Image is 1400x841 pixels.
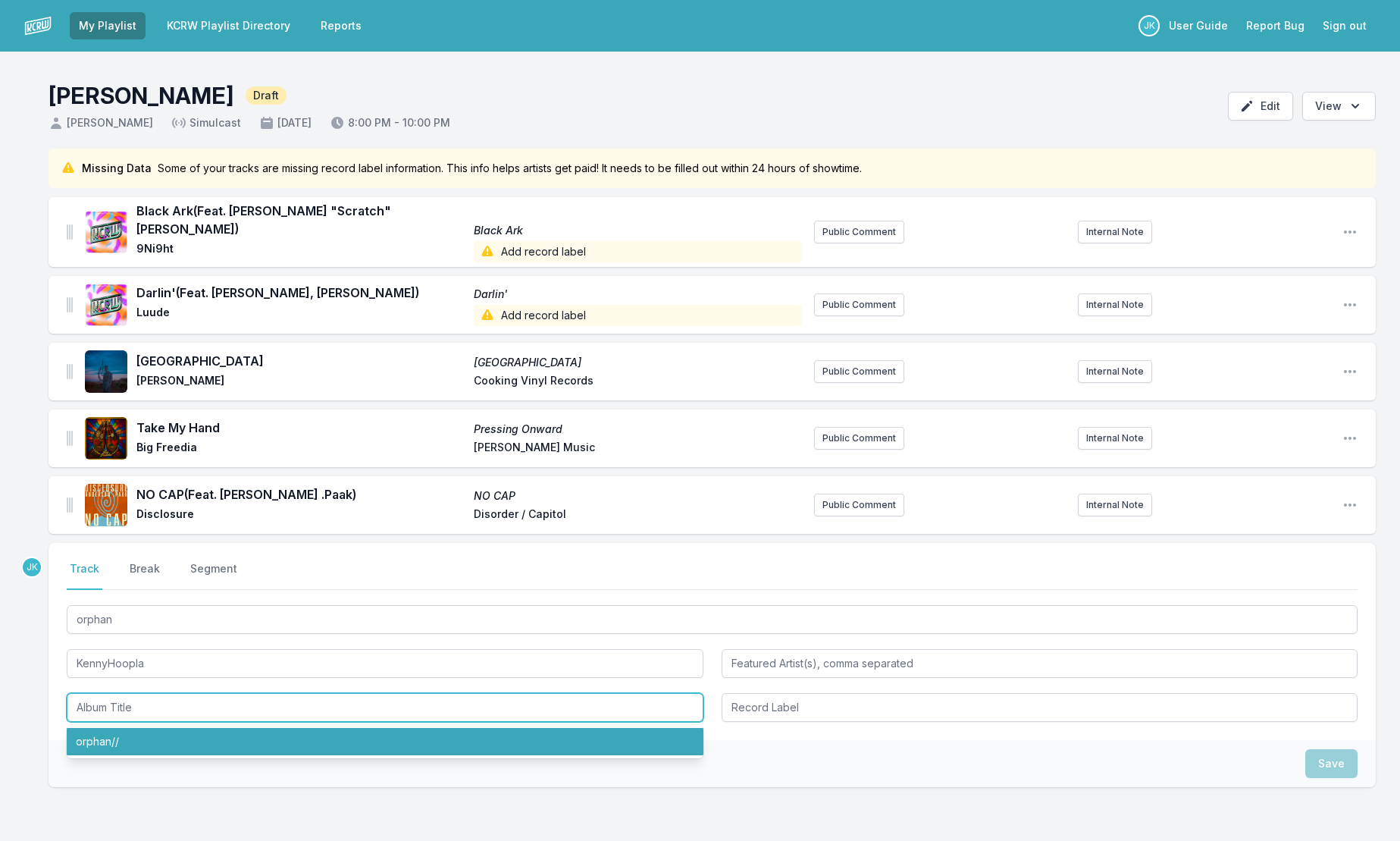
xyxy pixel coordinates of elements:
[474,440,802,458] span: [PERSON_NAME] Music
[67,649,703,678] input: Artist
[1342,224,1358,240] button: Open playlist item options
[136,202,465,238] span: Black Ark (Feat. [PERSON_NAME] "Scratch" [PERSON_NAME])
[1078,427,1152,450] button: Internal Note
[722,693,1358,722] input: Record Label
[85,211,127,253] img: Black Ark
[1342,497,1358,513] button: Open playlist item options
[49,82,233,109] h1: [PERSON_NAME]
[67,431,73,446] img: Drag Handle
[67,364,73,379] img: Drag Handle
[312,12,371,39] a: Reports
[67,497,73,513] img: Drag Handle
[82,161,152,176] span: Missing Data
[136,241,465,262] span: 9Ni9ht
[67,224,73,240] img: Drag Handle
[187,561,240,590] button: Segment
[67,605,1358,634] input: Track Title
[722,649,1358,678] input: Featured Artist(s), comma separated
[814,494,904,516] button: Public Comment
[1078,494,1152,516] button: Internal Note
[814,221,904,243] button: Public Comment
[136,284,465,302] span: Darlin' (Feat. [PERSON_NAME], [PERSON_NAME])
[814,360,904,383] button: Public Comment
[814,427,904,450] button: Public Comment
[136,485,465,504] span: NO CAP (Feat. [PERSON_NAME] .Paak)
[1305,749,1358,778] button: Save
[127,561,163,590] button: Break
[67,297,73,312] img: Drag Handle
[474,241,802,262] span: Add record label
[136,419,465,437] span: Take My Hand
[67,561,102,590] button: Track
[171,115,241,130] span: Simulcast
[21,557,42,578] p: Jason Kramer
[70,12,146,39] a: My Playlist
[67,728,703,755] li: orphan//
[85,350,127,393] img: Shaftesbury Avenue
[1342,364,1358,379] button: Open playlist item options
[474,287,802,302] span: Darlin'
[474,422,802,437] span: Pressing Onward
[1078,360,1152,383] button: Internal Note
[259,115,312,130] span: [DATE]
[330,115,450,130] span: 8:00 PM - 10:00 PM
[158,12,299,39] a: KCRW Playlist Directory
[136,440,465,458] span: Big Freedia
[24,12,52,39] img: logo-white-87cec1fa9cbef997252546196dc51331.png
[474,488,802,504] span: NO CAP
[136,373,465,391] span: [PERSON_NAME]
[1138,15,1160,36] p: Jason Kramer
[136,352,465,370] span: [GEOGRAPHIC_DATA]
[474,507,802,525] span: Disorder / Capitol
[158,161,862,176] span: Some of your tracks are missing record label information. This info helps artists get paid! It ne...
[1342,297,1358,312] button: Open playlist item options
[136,507,465,525] span: Disclosure
[67,693,703,722] input: Album Title
[1237,12,1314,39] a: Report Bug
[1342,431,1358,446] button: Open playlist item options
[1314,12,1376,39] button: Sign out
[474,305,802,326] span: Add record label
[85,284,127,326] img: Darlin'
[1228,92,1293,121] button: Edit
[49,115,153,130] span: [PERSON_NAME]
[136,305,465,326] span: Luude
[85,484,127,526] img: NO CAP
[1078,221,1152,243] button: Internal Note
[814,293,904,316] button: Public Comment
[1160,12,1237,39] a: User Guide
[246,86,287,105] span: Draft
[1078,293,1152,316] button: Internal Note
[474,373,802,391] span: Cooking Vinyl Records
[474,223,802,238] span: Black Ark
[474,355,802,370] span: [GEOGRAPHIC_DATA]
[85,417,127,460] img: Pressing Onward
[1302,92,1376,121] button: Open options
